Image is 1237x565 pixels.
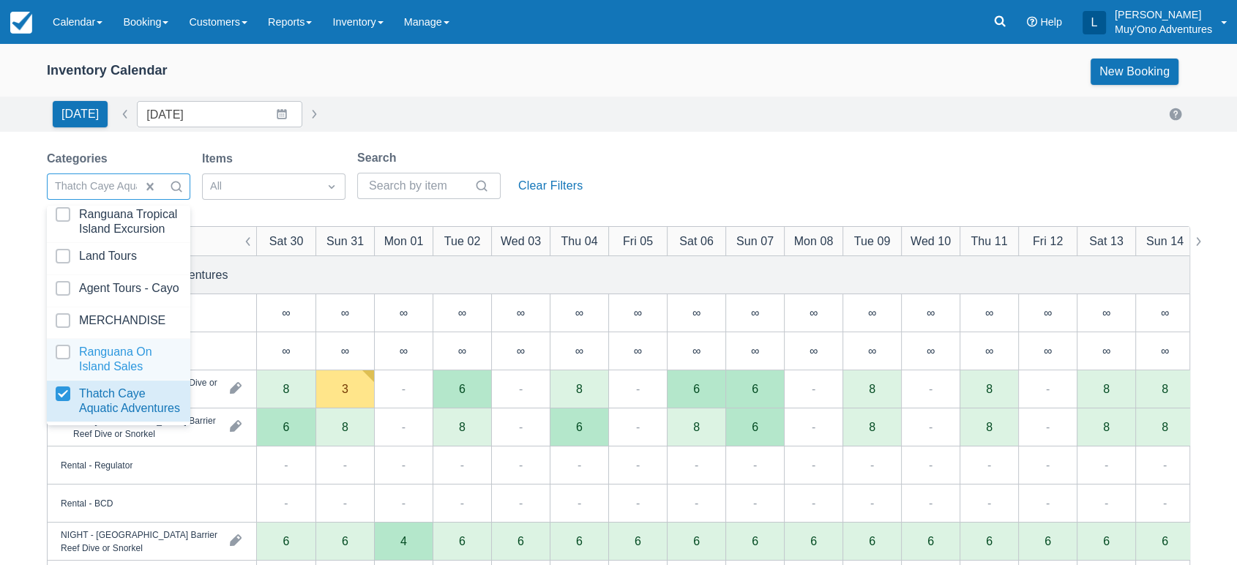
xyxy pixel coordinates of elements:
div: ∞ [784,332,842,370]
div: - [519,418,523,435]
div: 6 [784,523,842,561]
div: ∞ [751,307,759,318]
div: Fri 12 [1033,232,1063,250]
div: 6 [1044,535,1051,547]
div: ∞ [315,294,374,332]
div: ∞ [608,332,667,370]
div: - [812,418,815,435]
div: Thu 11 [971,232,1007,250]
div: 6 [1162,535,1168,547]
div: ∞ [575,345,583,356]
button: Clear Filters [512,173,588,199]
div: - [343,456,347,474]
div: - [578,494,581,512]
div: Tue 09 [854,232,891,250]
a: New Booking [1091,59,1178,85]
div: 6 [576,535,583,547]
div: 6 [1077,523,1135,561]
div: ∞ [810,345,818,356]
div: - [402,418,406,435]
div: - [695,494,698,512]
div: - [284,456,288,474]
div: 8 [1103,421,1110,433]
div: - [929,494,933,512]
div: 6 [257,523,315,561]
button: [DATE] [53,101,108,127]
div: 8 [576,383,583,394]
div: Sat 13 [1089,232,1124,250]
div: - [636,456,640,474]
div: ∞ [751,345,759,356]
div: 6 [550,523,608,561]
div: - [460,456,464,474]
div: 6 [1018,523,1077,561]
div: - [1046,456,1050,474]
div: 8 [693,421,700,433]
div: ∞ [725,294,784,332]
div: 6 [1103,535,1110,547]
div: ∞ [868,345,876,356]
div: Wed 10 [911,232,951,250]
div: ∞ [667,294,725,332]
div: ∞ [400,345,408,356]
p: [PERSON_NAME] [1115,7,1212,22]
div: ∞ [257,332,315,370]
div: - [870,494,874,512]
div: 6 [459,383,466,394]
div: - [343,494,347,512]
div: ∞ [901,294,960,332]
div: L [1083,11,1106,34]
label: Categories [47,150,113,168]
div: 6 [608,523,667,561]
div: 8 [986,421,993,433]
div: - [1046,418,1050,435]
div: Sat 06 [679,232,714,250]
div: ∞ [692,345,700,356]
div: ∞ [1161,345,1169,356]
div: ∞ [901,332,960,370]
div: 6 [342,535,348,547]
div: 8 [869,383,875,394]
div: Mon 01 [384,232,424,250]
div: 6 [283,535,290,547]
img: checkfront-main-nav-mini-logo.png [10,12,32,34]
div: 6 [901,523,960,561]
div: - [636,494,640,512]
div: Rental - Regulator [61,458,132,471]
div: - [402,494,406,512]
div: ∞ [1044,307,1052,318]
div: ∞ [575,307,583,318]
div: - [460,494,464,512]
div: 6 [635,535,641,547]
div: ∞ [282,345,290,356]
div: Sun 07 [736,232,774,250]
div: 6 [315,523,374,561]
div: 8 [1162,383,1168,394]
div: 4 [374,523,433,561]
div: ∞ [960,332,1018,370]
div: ∞ [1102,345,1110,356]
div: Rental - BCD [61,496,113,509]
div: ∞ [491,294,550,332]
div: 8 [342,421,348,433]
div: NIGHT - [GEOGRAPHIC_DATA] Barrier Reef Dive or Snorkel [61,528,218,554]
div: ∞ [868,307,876,318]
input: Search by item [369,173,471,199]
div: ∞ [985,307,993,318]
div: PM - [GEOGRAPHIC_DATA] Barrier Reef Dive or Snorkel [73,414,218,440]
div: - [870,456,874,474]
div: - [1105,456,1108,474]
div: ∞ [1044,345,1052,356]
div: - [284,494,288,512]
div: 6 [693,383,700,394]
div: 6 [283,421,290,433]
div: 6 [693,535,700,547]
div: - [519,494,523,512]
div: ∞ [433,332,491,370]
div: - [402,380,406,397]
div: - [695,456,698,474]
div: ∞ [517,307,525,318]
div: ∞ [810,307,818,318]
div: - [1163,456,1167,474]
div: ∞ [315,332,374,370]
